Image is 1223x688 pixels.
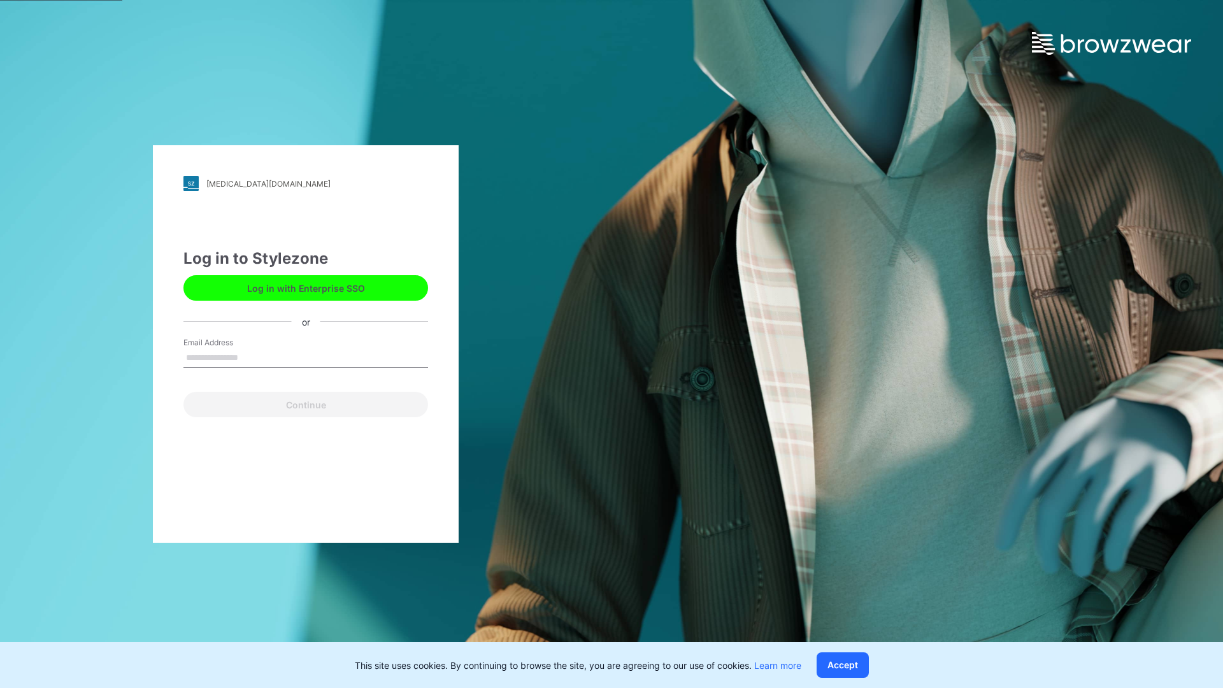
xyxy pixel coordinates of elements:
[183,275,428,301] button: Log in with Enterprise SSO
[817,652,869,678] button: Accept
[1032,32,1191,55] img: browzwear-logo.e42bd6dac1945053ebaf764b6aa21510.svg
[206,179,331,189] div: [MEDICAL_DATA][DOMAIN_NAME]
[292,315,320,328] div: or
[183,176,428,191] a: [MEDICAL_DATA][DOMAIN_NAME]
[183,176,199,191] img: stylezone-logo.562084cfcfab977791bfbf7441f1a819.svg
[754,660,801,671] a: Learn more
[183,337,273,348] label: Email Address
[355,659,801,672] p: This site uses cookies. By continuing to browse the site, you are agreeing to our use of cookies.
[183,247,428,270] div: Log in to Stylezone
